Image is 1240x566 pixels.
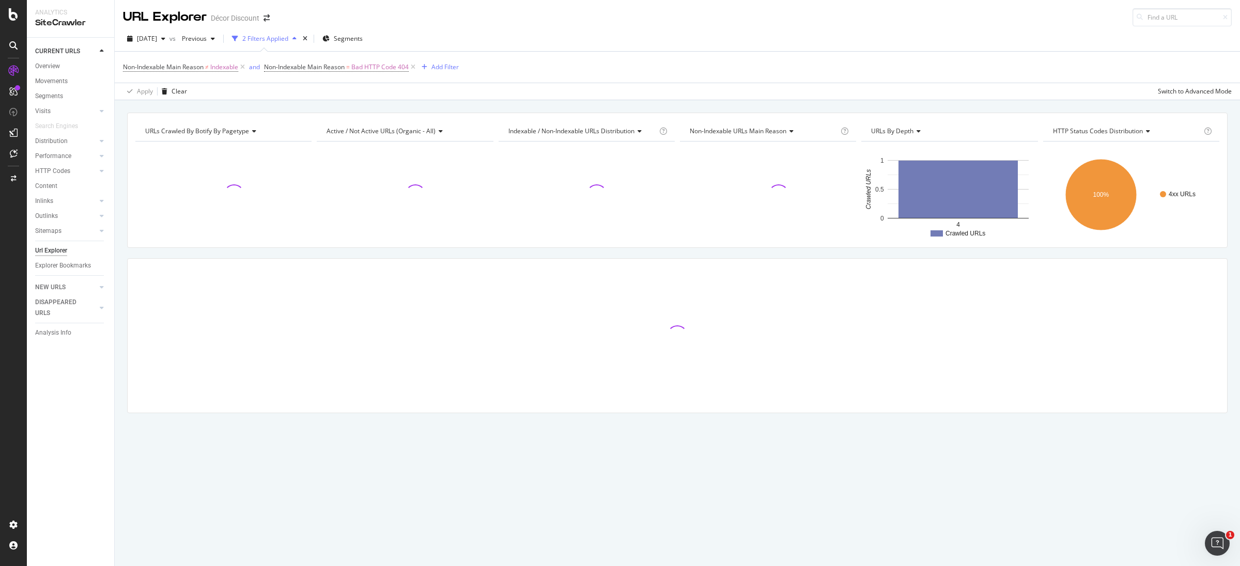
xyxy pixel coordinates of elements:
[1158,87,1232,96] div: Switch to Advanced Mode
[35,106,51,117] div: Visits
[35,46,97,57] a: CURRENT URLS
[242,34,288,43] div: 2 Filters Applied
[158,83,187,100] button: Clear
[35,17,106,29] div: SiteCrawler
[35,166,97,177] a: HTTP Codes
[35,196,97,207] a: Inlinks
[35,211,97,222] a: Outlinks
[123,62,204,71] span: Non-Indexable Main Reason
[35,260,107,271] a: Explorer Bookmarks
[249,62,260,71] div: and
[35,245,67,256] div: Url Explorer
[690,127,786,135] span: Non-Indexable URLs Main Reason
[228,30,301,47] button: 2 Filters Applied
[35,121,78,132] div: Search Engines
[346,62,350,71] span: =
[946,230,985,237] text: Crawled URLs
[35,297,87,319] div: DISAPPEARED URLS
[137,34,157,43] span: 2025 Aug. 31st
[145,127,249,135] span: URLs Crawled By Botify By pagetype
[1205,531,1230,556] iframe: Intercom live chat
[35,46,80,57] div: CURRENT URLS
[263,14,270,22] div: arrow-right-arrow-left
[137,87,153,96] div: Apply
[35,327,107,338] a: Analysis Info
[35,76,68,87] div: Movements
[35,151,71,162] div: Performance
[35,61,107,72] a: Overview
[1053,127,1143,135] span: HTTP Status Codes Distribution
[35,260,91,271] div: Explorer Bookmarks
[169,34,178,43] span: vs
[880,157,884,164] text: 1
[123,30,169,47] button: [DATE]
[130,61,156,68] div: Mots-clés
[688,123,839,139] h4: Non-Indexable URLs Main Reason
[35,166,70,177] div: HTTP Codes
[35,91,107,102] a: Segments
[211,13,259,23] div: Décor Discount
[35,136,97,147] a: Distribution
[35,211,58,222] div: Outlinks
[1043,150,1219,240] svg: A chart.
[1051,123,1202,139] h4: HTTP Status Codes Distribution
[178,34,207,43] span: Previous
[35,297,97,319] a: DISAPPEARED URLS
[35,136,68,147] div: Distribution
[334,34,363,43] span: Segments
[29,17,51,25] div: v 4.0.25
[417,61,459,73] button: Add Filter
[956,221,960,228] text: 4
[205,62,209,71] span: ≠
[327,127,436,135] span: Active / Not Active URLs (organic - all)
[35,245,107,256] a: Url Explorer
[35,76,107,87] a: Movements
[318,30,367,47] button: Segments
[27,27,117,35] div: Domaine: [DOMAIN_NAME]
[324,123,484,139] h4: Active / Not Active URLs
[17,27,25,35] img: website_grey.svg
[35,106,97,117] a: Visits
[1169,191,1196,198] text: 4xx URLs
[865,169,872,209] text: Crawled URLs
[264,62,345,71] span: Non-Indexable Main Reason
[1226,531,1234,539] span: 1
[35,121,88,132] a: Search Engines
[210,60,238,74] span: Indexable
[880,215,884,222] text: 0
[123,83,153,100] button: Apply
[172,87,187,96] div: Clear
[35,196,53,207] div: Inlinks
[35,181,57,192] div: Content
[35,327,71,338] div: Analysis Info
[508,127,634,135] span: Indexable / Non-Indexable URLs distribution
[35,91,63,102] div: Segments
[35,61,60,72] div: Overview
[1133,8,1232,26] input: Find a URL
[178,30,219,47] button: Previous
[54,61,80,68] div: Domaine
[249,62,260,72] button: and
[431,62,459,71] div: Add Filter
[35,151,97,162] a: Performance
[17,17,25,25] img: logo_orange.svg
[35,181,107,192] a: Content
[1154,83,1232,100] button: Switch to Advanced Mode
[861,150,1037,240] svg: A chart.
[875,186,884,193] text: 0.5
[35,282,66,293] div: NEW URLS
[301,34,309,44] div: times
[43,60,51,68] img: tab_domain_overview_orange.svg
[119,60,127,68] img: tab_keywords_by_traffic_grey.svg
[871,127,913,135] span: URLs by Depth
[35,8,106,17] div: Analytics
[869,123,1028,139] h4: URLs by Depth
[351,60,409,74] span: Bad HTTP Code 404
[35,226,61,237] div: Sitemaps
[143,123,302,139] h4: URLs Crawled By Botify By pagetype
[35,226,97,237] a: Sitemaps
[506,123,657,139] h4: Indexable / Non-Indexable URLs Distribution
[1093,191,1109,198] text: 100%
